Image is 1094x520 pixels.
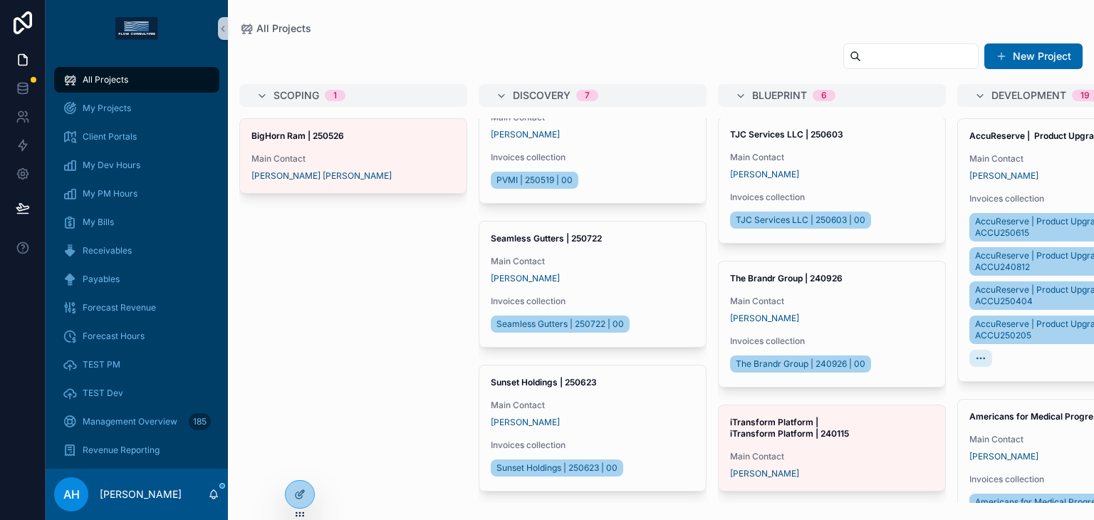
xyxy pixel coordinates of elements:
div: 185 [189,413,211,430]
a: [PERSON_NAME] [491,129,560,140]
a: Receivables [54,238,219,264]
span: Receivables [83,245,132,256]
span: Main Contact [730,451,934,462]
span: TJC Services LLC | 250603 | 00 [736,214,865,226]
span: My Dev Hours [83,160,140,171]
a: [PERSON_NAME] [730,169,799,180]
a: My Dev Hours [54,152,219,178]
span: TEST Dev [83,388,123,399]
span: PVMI | 250519 | 00 [496,175,573,186]
a: [PERSON_NAME] [PERSON_NAME] [251,170,392,182]
a: All Projects [239,21,311,36]
a: My Bills [54,209,219,235]
a: TEST PM [54,352,219,378]
a: Seamless Gutters | 250722Main Contact[PERSON_NAME]Invoices collectionSeamless Gutters | 250722 | 00 [479,221,707,348]
a: Forecast Revenue [54,295,219,321]
span: Forecast Hours [83,331,145,342]
span: Main Contact [251,153,455,165]
a: Management Overview185 [54,409,219,435]
strong: Sunset Holdings | 250623 [491,377,597,388]
span: Main Contact [491,256,694,267]
a: [PERSON_NAME] [730,468,799,479]
span: Development [991,88,1066,103]
span: Invoices collection [730,192,934,203]
span: TEST PM [83,359,120,370]
div: 1 [333,90,337,101]
span: Forecast Revenue [83,302,156,313]
a: Payables [54,266,219,292]
span: Revenue Reporting [83,444,160,456]
span: Discovery [513,88,571,103]
a: TJC Services LLC | 250603Main Contact[PERSON_NAME]Invoices collectionTJC Services LLC | 250603 | 00 [718,117,946,244]
span: Sunset Holdings | 250623 | 00 [496,462,618,474]
span: Invoices collection [491,440,694,451]
div: 19 [1080,90,1090,101]
span: AH [63,486,80,503]
a: [PERSON_NAME] [491,417,560,428]
strong: iTransform Platform | iTransform Platform | 240115 [730,417,849,439]
strong: Seamless Gutters | 250722 [491,233,602,244]
a: Forecast Hours [54,323,219,349]
span: Main Contact [730,152,934,163]
div: 6 [821,90,827,101]
a: [PERSON_NAME] [969,170,1038,182]
a: TEST Dev [54,380,219,406]
div: scrollable content [46,57,228,469]
span: Main Contact [730,296,934,307]
strong: TJC Services LLC | 250603 [730,129,843,140]
a: [PERSON_NAME] [730,313,799,324]
strong: The Brandr Group | 240926 [730,273,843,284]
img: App logo [115,17,158,40]
a: The Brandr Group | 240926Main Contact[PERSON_NAME]Invoices collectionThe Brandr Group | 240926 | 00 [718,261,946,388]
span: My Bills [83,217,114,228]
span: My Projects [83,103,131,114]
a: Client Portals [54,124,219,150]
a: TJC Services LLC | 250603 | 00 [730,212,871,229]
span: All Projects [256,21,311,36]
p: [PERSON_NAME] [100,487,182,501]
a: Seamless Gutters | 250722 | 00 [491,316,630,333]
span: All Projects [83,74,128,85]
span: Main Contact [491,400,694,411]
span: My PM Hours [83,188,137,199]
span: The Brandr Group | 240926 | 00 [736,358,865,370]
span: Invoices collection [730,336,934,347]
span: Scoping [273,88,319,103]
a: PVMI | 250519 | 00 [491,172,578,189]
span: Client Portals [83,131,137,142]
a: The Brandr Group | 240926 | 00 [730,355,871,373]
a: iTransform Platform | iTransform Platform | 240115Main Contact[PERSON_NAME] [718,405,946,492]
a: My Projects [54,95,219,121]
span: Seamless Gutters | 250722 | 00 [496,318,624,330]
span: Management Overview [83,416,177,427]
a: My PM Hours [54,181,219,207]
a: Revenue Reporting [54,437,219,463]
span: Payables [83,274,120,285]
a: BigHorn Ram | 250526Main Contact[PERSON_NAME] [PERSON_NAME] [239,118,467,194]
span: Invoices collection [491,296,694,307]
button: New Project [984,43,1083,69]
a: Sunset Holdings | 250623Main Contact[PERSON_NAME]Invoices collectionSunset Holdings | 250623 | 00 [479,365,707,492]
a: Sunset Holdings | 250623 | 00 [491,459,623,477]
a: [PERSON_NAME] [969,451,1038,462]
strong: BigHorn Ram | 250526 [251,130,344,141]
a: PVMI | 250519Main Contact[PERSON_NAME]Invoices collectionPVMI | 250519 | 00 [479,77,707,204]
a: [PERSON_NAME] [491,273,560,284]
a: All Projects [54,67,219,93]
span: Invoices collection [491,152,694,163]
div: 7 [585,90,590,101]
span: Blueprint [752,88,807,103]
